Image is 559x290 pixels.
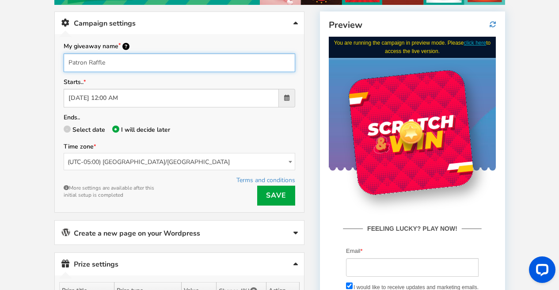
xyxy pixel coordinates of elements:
a: click here [135,3,158,9]
label: I would like to receive updates and marketing emails. We will treat your information with respect... [17,247,150,272]
label: Ends.. [64,114,80,122]
small: More settings are available after this initial setup is completed [64,175,156,198]
input: I would like to receive updates and marketing emails. We will treat your information with respect... [17,246,24,252]
label: My giveaway name [64,42,129,51]
span: Select date [72,126,105,134]
a: Prize settings [55,253,304,275]
a: Create a new page on your Wordpress [55,221,304,244]
a: Terms and conditions [236,176,295,184]
label: Time zone [64,143,96,151]
span: (UTC-05:00) America/Chicago [64,153,295,171]
h4: Preview [329,20,496,30]
strong: FEELING LUCKY? PLAY NOW! [34,187,133,197]
span: (UTC-05:00) America/Chicago [64,153,295,170]
span: I will decide later [121,126,170,134]
a: Campaign settings [55,12,304,34]
label: Email [17,210,34,219]
iframe: LiveChat chat widget [522,253,559,290]
label: Starts.. [64,78,86,87]
a: Save [257,186,295,206]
